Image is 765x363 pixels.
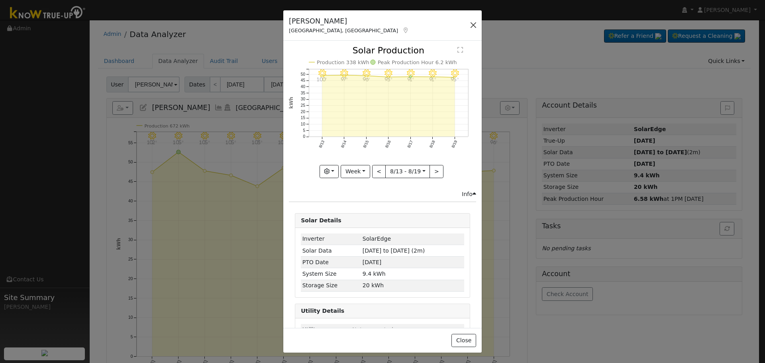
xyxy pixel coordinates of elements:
[301,72,306,77] text: 50
[301,110,306,114] text: 20
[337,77,351,82] p: 97°
[301,116,306,120] text: 15
[301,91,306,95] text: 35
[288,97,294,109] text: kWh
[301,268,361,280] td: System Size
[341,165,370,179] button: Week
[301,122,306,126] text: 10
[430,165,443,179] button: >
[378,59,457,65] text: Peak Production Hour 6.2 kWh
[410,76,412,78] circle: onclick=""
[363,282,384,288] span: 20 kWh
[301,324,351,336] td: Utility
[301,280,361,291] td: Storage Size
[451,139,458,149] text: 8/19
[432,76,433,78] circle: onclick=""
[388,77,389,78] circle: onclick=""
[406,139,414,149] text: 8/17
[448,77,462,82] p: 95°
[372,165,386,179] button: <
[429,139,436,149] text: 8/18
[363,235,391,242] span: ID: 4671487, authorized: 07/10/25
[365,75,367,77] circle: onclick=""
[301,97,306,102] text: 30
[318,69,326,77] i: 8/13 - Clear
[343,75,345,76] circle: onclick=""
[301,78,306,83] text: 45
[301,217,341,224] strong: Solar Details
[407,69,415,77] i: 8/17 - Clear
[363,247,425,254] span: [DATE] to [DATE] (2m)
[289,16,409,26] h5: [PERSON_NAME]
[385,165,430,179] button: 8/13 - 8/19
[301,245,361,257] td: Solar Data
[454,77,456,78] circle: onclick=""
[301,257,361,268] td: PTO Date
[384,69,392,77] i: 8/16 - Clear
[426,77,440,82] p: 91°
[382,77,396,82] p: 93°
[315,77,329,82] p: 100°
[429,69,437,77] i: 8/18 - Clear
[318,139,325,149] text: 8/13
[363,259,382,265] span: [DATE]
[384,139,392,149] text: 8/16
[340,69,348,77] i: 8/14 - Clear
[451,334,476,347] button: Close
[362,139,369,149] text: 8/15
[317,59,369,65] text: Production 338 kWh
[301,308,344,314] strong: Utility Details
[301,84,306,89] text: 40
[404,77,418,82] p: 91°
[301,103,306,108] text: 25
[462,190,476,198] div: Info
[301,233,361,245] td: Inverter
[363,271,386,277] span: 9.4 kWh
[340,139,347,149] text: 8/14
[363,69,371,77] i: 8/15 - Clear
[402,27,409,33] a: Map
[352,326,393,333] span: Not connected
[359,77,373,82] p: 96°
[353,45,424,55] text: Solar Production
[303,128,306,133] text: 5
[321,75,323,77] circle: onclick=""
[289,27,398,33] span: [GEOGRAPHIC_DATA], [GEOGRAPHIC_DATA]
[303,135,306,139] text: 0
[457,47,463,53] text: 
[451,69,459,77] i: 8/19 - Clear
